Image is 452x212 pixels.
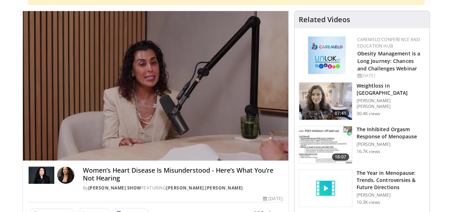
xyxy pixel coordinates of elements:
p: 16.7K views [357,149,380,154]
h4: Related Videos [299,15,350,24]
span: 18:07 [332,153,349,161]
div: [DATE] [357,73,424,79]
h3: The Year in Menopause: Trends, Controversies & Future Directions [357,169,425,191]
a: [PERSON_NAME] [205,185,243,191]
a: [PERSON_NAME] Show [88,185,141,191]
p: 30.4K views [357,111,380,117]
img: video_placeholder_short.svg [299,170,352,207]
img: 45df64a9-a6de-482c-8a90-ada250f7980c.png.150x105_q85_autocrop_double_scale_upscale_version-0.2.jpg [308,36,346,74]
img: Avatar [57,167,74,184]
div: By FEATURING , [83,185,283,191]
p: [PERSON_NAME] [357,142,425,147]
a: CaReMeLO Conference and Education Hub [357,36,420,49]
img: 283c0f17-5e2d-42ba-a87c-168d447cdba4.150x105_q85_crop-smart_upscale.jpg [299,126,352,163]
a: The Year in Menopause: Trends, Controversies & Future Directions [PERSON_NAME] 10.3K views [299,169,425,207]
img: 9983fed1-7565-45be-8934-aef1103ce6e2.150x105_q85_crop-smart_upscale.jpg [299,83,352,120]
video-js: Video Player [23,11,288,161]
h4: Women’s Heart Disease Is Misunderstood - Here’s What You’re Not Hearing [83,167,283,182]
h3: Weightloss in [GEOGRAPHIC_DATA] [357,82,425,97]
p: 10.3K views [357,199,380,205]
img: Dr. Gabrielle Lyon Show [29,167,54,184]
p: [PERSON_NAME] [PERSON_NAME] [357,98,425,109]
a: Obesity Management is a Long Journey: Chances and Challenges Webinar [357,50,420,72]
span: 07:41 [332,110,349,117]
div: [DATE] [263,196,282,202]
a: 18:07 The Inhibited Orgasm Response of Menopause [PERSON_NAME] 16.7K views [299,126,425,164]
h3: The Inhibited Orgasm Response of Menopause [357,126,425,140]
a: 07:41 Weightloss in [GEOGRAPHIC_DATA] [PERSON_NAME] [PERSON_NAME] 30.4K views [299,82,425,120]
a: [PERSON_NAME] [166,185,204,191]
p: [PERSON_NAME] [357,192,425,198]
